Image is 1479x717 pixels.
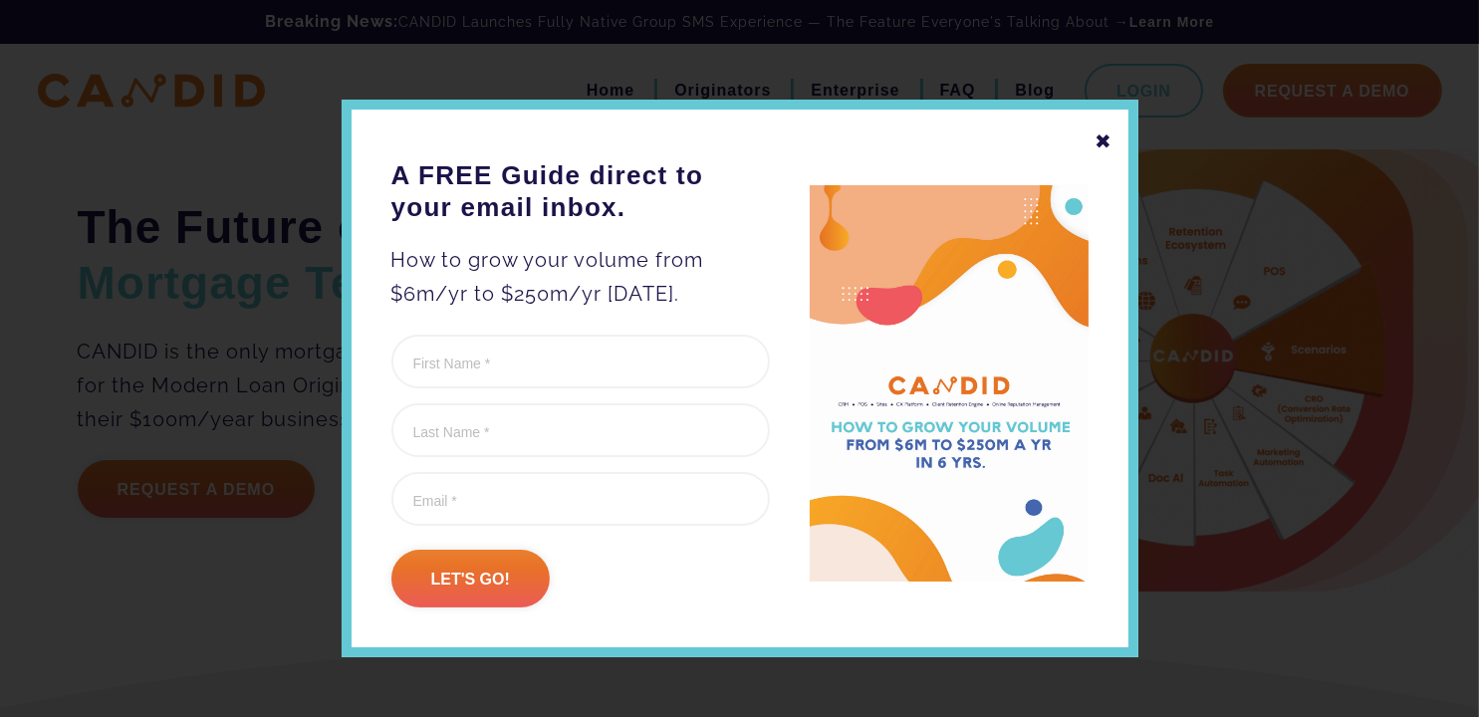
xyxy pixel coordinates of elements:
h3: A FREE Guide direct to your email inbox. [391,159,770,223]
img: A FREE Guide direct to your email inbox. [810,185,1089,583]
input: Last Name * [391,403,770,457]
input: Let's go! [391,550,550,607]
div: ✖ [1096,124,1113,158]
input: Email * [391,472,770,526]
input: First Name * [391,335,770,388]
p: How to grow your volume from $6m/yr to $250m/yr [DATE]. [391,243,770,311]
